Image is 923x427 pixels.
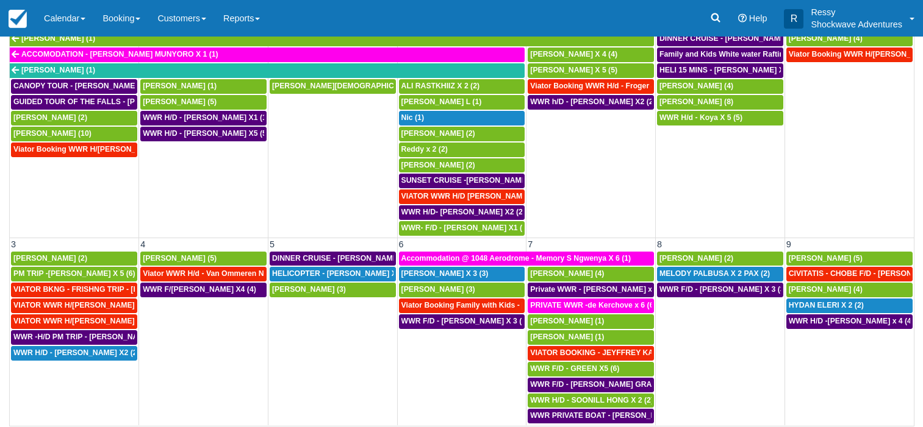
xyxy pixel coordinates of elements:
a: ALI RASTKHIIZ X 2 (2) [399,79,525,94]
span: HYDAN ELERI X 2 (2) [789,301,864,309]
a: Viator Booking Family with Kids - [PERSON_NAME] 4 (4) [399,298,525,313]
a: [PERSON_NAME] X 4 (4) [528,48,654,62]
span: [PERSON_NAME] (1) [21,66,95,74]
span: [PERSON_NAME] L (1) [401,97,482,106]
a: [PERSON_NAME] (3) [399,283,525,297]
span: [PERSON_NAME] X 5 (5) [530,66,617,74]
span: [PERSON_NAME] (1) [530,317,604,325]
span: VIATOR WWR H/[PERSON_NAME] 2 (2) [13,317,152,325]
a: WWR- F/D - [PERSON_NAME] X1 (1) [399,221,525,236]
a: [PERSON_NAME] (4) [657,79,783,94]
a: WWR H/d - Koya X 5 (5) [657,111,783,125]
span: [PERSON_NAME] (5) [143,254,217,263]
span: WWR F/D - [PERSON_NAME] GRACKO X4 (4) [530,380,691,389]
a: Viator Booking WWR H/[PERSON_NAME] 4 (4) [786,48,913,62]
a: Private WWR - [PERSON_NAME] x1 (1) [528,283,654,297]
a: [PERSON_NAME] (1) [528,330,654,345]
span: ALI RASTKHIIZ X 2 (2) [401,82,479,90]
a: Viator WWR H/d - Van Ommeren Nick X 4 (4) [140,267,267,281]
a: ACCOMODATION - [PERSON_NAME] MUNYORO X 1 (1) [10,48,525,62]
span: VIATOR BKNG - FRISHNG TRIP - [PERSON_NAME] X 5 (4) [13,285,218,294]
a: DINNER CRUISE - [PERSON_NAME] X3 (3) [270,252,396,266]
span: Viator Booking WWR H/[PERSON_NAME] [PERSON_NAME][GEOGRAPHIC_DATA] (1) [13,145,316,154]
span: [PERSON_NAME] (1) [143,82,217,90]
a: WWR F/D - [PERSON_NAME] X 3 (3) [657,283,783,297]
a: GUIDED TOUR OF THE FALLS - [PERSON_NAME] X 5 (5) [11,95,137,110]
a: SUNSET CRUISE -[PERSON_NAME] X2 (2) [399,174,525,188]
a: [PERSON_NAME] L (1) [399,95,525,110]
a: CIVITATIS - CHOBE F/D - [PERSON_NAME] X 2 (3) [786,267,913,281]
span: DINNER CRUISE - [PERSON_NAME] X4 (4) [659,34,810,43]
span: WWR h/D - [PERSON_NAME] X2 (2) [530,97,655,106]
span: Viator Booking WWR H/d - Froger Julien X1 (1) [530,82,695,90]
span: [PERSON_NAME] (3) [401,285,475,294]
span: [PERSON_NAME] X 3 (3) [401,269,489,278]
a: [PERSON_NAME] (2) [657,252,783,266]
span: CANOPY TOUR - [PERSON_NAME] X5 (5) [13,82,160,90]
a: CANOPY TOUR - [PERSON_NAME] X5 (5) [11,79,137,94]
span: PRIVATE WWR -de Kerchove x 6 (6) [530,301,656,309]
span: WWR -H/D PM TRIP - [PERSON_NAME] X5 (5) [13,333,174,341]
p: Shockwave Adventures [811,18,902,30]
span: WWR F/D - [PERSON_NAME] X 3 (3) [401,317,529,325]
a: HELICOPTER - [PERSON_NAME] X 3 (3) [270,267,396,281]
span: [PERSON_NAME] (5) [143,97,217,106]
span: MELODY PALBUSA X 2 PAX (2) [659,269,770,278]
span: 4 [139,239,146,249]
a: Reddy x 2 (2) [399,143,525,157]
a: [PERSON_NAME] (4) [786,283,913,297]
span: [PERSON_NAME] (2) [13,254,87,263]
a: [PERSON_NAME] (2) [399,158,525,173]
span: GUIDED TOUR OF THE FALLS - [PERSON_NAME] X 5 (5) [13,97,214,106]
span: [PERSON_NAME] (2) [401,129,475,138]
p: Ressy [811,6,902,18]
a: MELODY PALBUSA X 2 PAX (2) [657,267,783,281]
a: VIATOR WWR H/D [PERSON_NAME] 4 (4) [399,189,525,204]
span: HELICOPTER - [PERSON_NAME] X 3 (3) [272,269,414,278]
a: WWR H/D- [PERSON_NAME] X2 (2) [399,205,525,220]
span: [PERSON_NAME] (1) [21,34,95,43]
span: 3 [10,239,17,249]
a: [PERSON_NAME] (3) [270,283,396,297]
span: [PERSON_NAME] (4) [659,82,733,90]
span: WWR H/d - Koya X 5 (5) [659,113,742,122]
a: [PERSON_NAME] (2) [399,127,525,141]
a: WWR H/D -[PERSON_NAME] x 4 (4) [786,314,913,329]
a: WWR F/[PERSON_NAME] X4 (4) [140,283,267,297]
span: 5 [268,239,276,249]
span: Nic (1) [401,113,424,122]
a: WWR F/D - [PERSON_NAME] GRACKO X4 (4) [528,378,654,392]
span: DINNER CRUISE - [PERSON_NAME] X3 (3) [272,254,423,263]
span: Private WWR - [PERSON_NAME] x1 (1) [530,285,667,294]
a: [PERSON_NAME] (5) [140,95,267,110]
span: [PERSON_NAME] (8) [659,97,733,106]
span: [PERSON_NAME][DEMOGRAPHIC_DATA] (6) [272,82,431,90]
a: HYDAN ELERI X 2 (2) [786,298,913,313]
span: 8 [656,239,663,249]
a: [PERSON_NAME] X 3 (3) [399,267,525,281]
span: 6 [398,239,405,249]
a: [PERSON_NAME] (2) [11,252,137,266]
a: [PERSON_NAME][DEMOGRAPHIC_DATA] (6) [270,79,396,94]
span: [PERSON_NAME] (4) [530,269,604,278]
a: [PERSON_NAME] (1) [140,79,267,94]
a: VIATOR WWR H/[PERSON_NAME] 2 (2) [11,314,137,329]
span: [PERSON_NAME] (10) [13,129,92,138]
span: Viator WWR H/d - Van Ommeren Nick X 4 (4) [143,269,298,278]
a: [PERSON_NAME] (1) [528,314,654,329]
a: DINNER CRUISE - [PERSON_NAME] X4 (4) [657,32,783,46]
a: [PERSON_NAME] (5) [140,252,267,266]
span: Accommodation @ 1048 Aerodrome - Memory S Ngwenya X 6 (1) [401,254,631,263]
span: WWR H/D - [PERSON_NAME] X2 (2) [13,348,140,357]
img: checkfront-main-nav-mini-logo.png [9,10,27,28]
span: WWR H/D - SOONILL HONG X 2 (2) [530,396,653,404]
a: WWR H/D - [PERSON_NAME] X2 (2) [11,346,137,361]
a: Viator Booking WWR H/[PERSON_NAME] [PERSON_NAME][GEOGRAPHIC_DATA] (1) [11,143,137,157]
span: ACCOMODATION - [PERSON_NAME] MUNYORO X 1 (1) [21,50,218,58]
span: [PERSON_NAME] (3) [272,285,346,294]
span: Reddy x 2 (2) [401,145,448,154]
span: PM TRIP -[PERSON_NAME] X 5 (6) [13,269,135,278]
a: [PERSON_NAME] X 5 (5) [528,63,654,78]
span: VIATOR BOOKING - JEYFFREY KAYLEIGH X 1 (1) [530,348,705,357]
span: WWR F/D - [PERSON_NAME] X 3 (3) [659,285,787,294]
